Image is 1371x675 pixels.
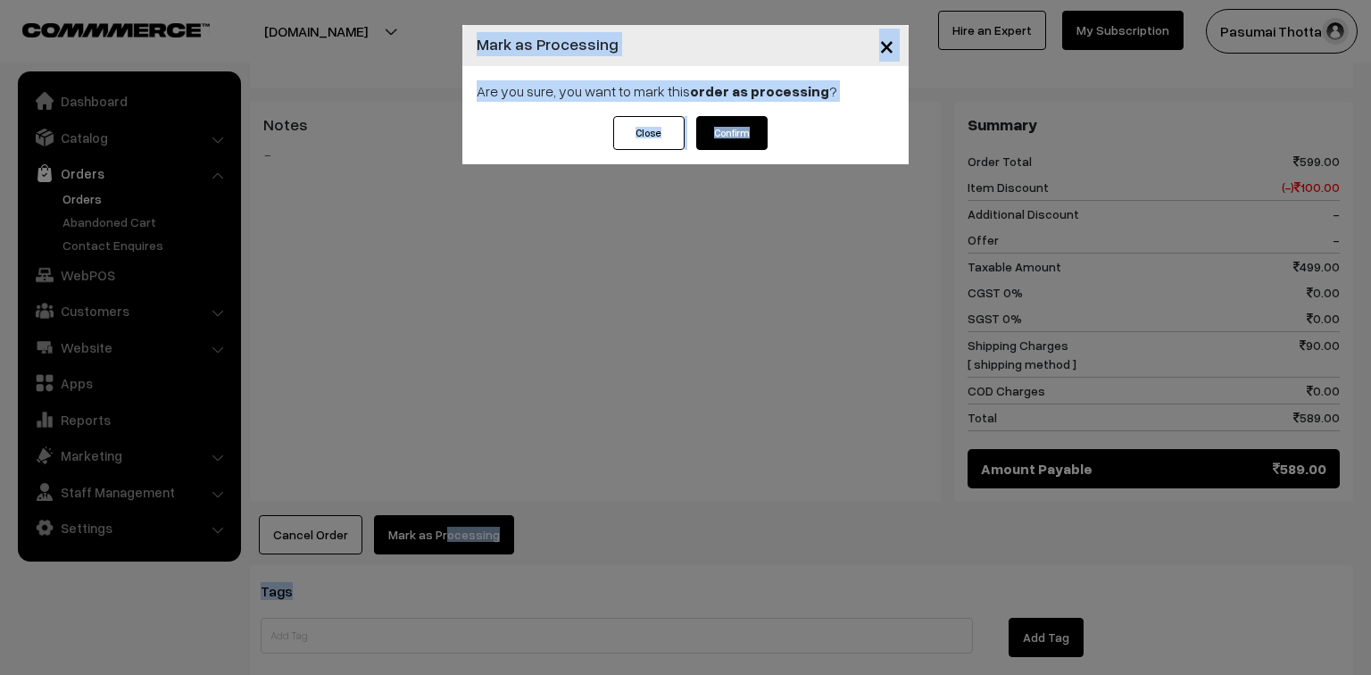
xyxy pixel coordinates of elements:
button: Confirm [696,116,768,150]
span: × [879,29,894,62]
button: Close [865,18,909,73]
h4: Mark as Processing [477,32,619,56]
strong: order as processing [690,82,829,100]
div: Are you sure, you want to mark this ? [462,66,909,116]
button: Close [613,116,685,150]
